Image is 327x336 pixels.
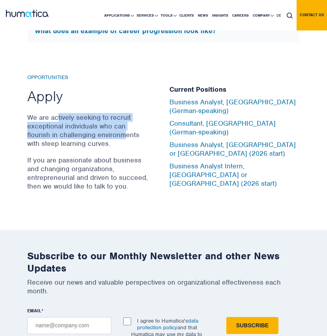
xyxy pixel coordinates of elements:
[27,250,300,274] h2: Subscribe to our Monthly Newsletter and other News Updates
[27,74,150,81] h6: Opportunities
[35,27,292,36] h5: What does an example of career progression look like?
[177,0,196,30] a: Clients
[169,98,296,115] a: Business Analyst, [GEOGRAPHIC_DATA] (German-speaking)
[210,0,230,30] a: Insights
[135,0,159,30] a: Services
[27,156,150,191] p: If you are passionate about business and changing organizations, entrepreneurial and driven to su...
[27,113,150,148] p: We are actively seeking to recruit exceptional individuals who can flourish in challenging enviro...
[287,13,293,19] img: search_icon
[6,10,49,17] img: logo
[169,162,277,188] a: Business Analyst Intern, [GEOGRAPHIC_DATA] or [GEOGRAPHIC_DATA] (2026 start)
[27,308,41,314] span: EMAIL
[230,0,251,30] a: Careers
[274,0,283,30] a: DE
[251,0,274,30] a: Company
[169,140,296,158] a: Business Analyst, [GEOGRAPHIC_DATA] or [GEOGRAPHIC_DATA] (2026 start)
[102,0,135,30] a: Applications
[27,317,111,334] input: name@company.com
[169,119,276,136] a: Consultant, [GEOGRAPHIC_DATA] (German-speaking)
[159,0,177,30] a: Tools
[226,317,278,334] input: Subscribe
[123,317,131,325] input: I agree to Humatica'sdata protection policyand that Humatica may use my data to contact me via em...
[196,0,210,30] a: News
[276,13,281,18] span: DE
[137,317,198,331] a: data protection policy
[27,278,300,295] p: Receive our news and valuable perspectives on organizational effectiveness each month.
[169,85,300,94] h5: Current Positions
[27,87,150,105] h2: Apply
